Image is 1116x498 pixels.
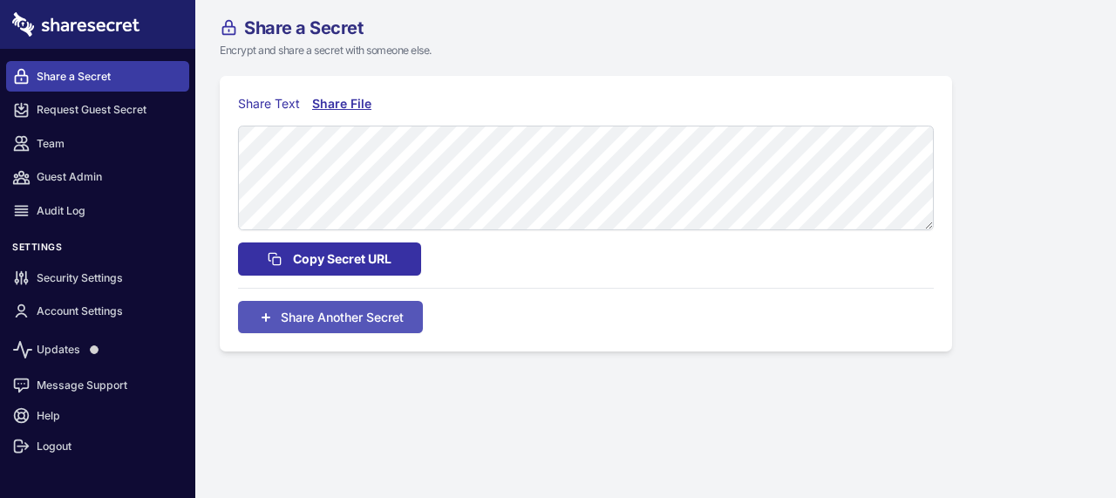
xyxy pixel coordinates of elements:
button: Share Another Secret [238,301,423,333]
a: Share a Secret [6,61,189,92]
div: Share Text [238,94,300,113]
h3: Settings [6,242,189,260]
button: Copy Secret URL [238,242,421,276]
a: Updates [6,330,189,370]
a: Request Guest Secret [6,95,189,126]
p: Encrypt and share a secret with someone else. [220,43,1050,58]
a: Help [6,400,189,431]
a: Audit Log [6,195,189,226]
a: Security Settings [6,263,189,293]
a: Guest Admin [6,162,189,193]
a: Logout [6,431,189,461]
a: Message Support [6,370,189,400]
div: Share File [312,94,374,113]
span: Share a Secret [244,19,363,37]
iframe: Drift Widget Chat Controller [1029,411,1095,477]
a: Account Settings [6,297,189,327]
span: Share Another Secret [281,308,404,326]
a: Team [6,128,189,159]
span: Copy Secret URL [293,249,391,269]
